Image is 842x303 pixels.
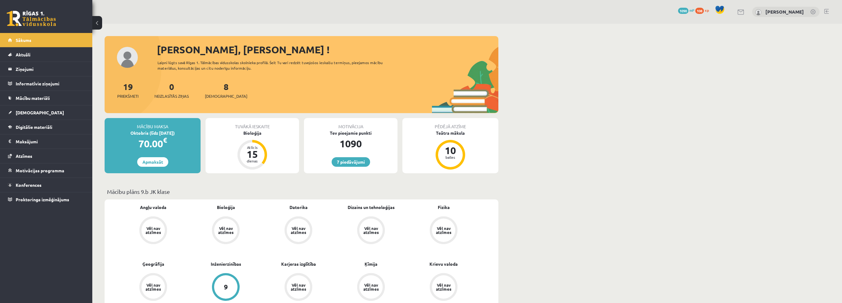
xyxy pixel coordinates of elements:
div: 10 [441,145,460,155]
div: Vēl nav atzīmes [145,283,162,291]
a: Dizains un tehnoloģijas [348,204,395,211]
span: Motivācijas programma [16,168,64,173]
div: Motivācija [304,118,397,130]
a: Vēl nav atzīmes [262,216,335,245]
div: Bioloģija [206,130,299,136]
a: 1090 mP [678,8,694,13]
a: Vēl nav atzīmes [407,216,480,245]
div: 9 [224,284,228,290]
a: 19Priekšmeti [117,81,138,99]
div: Vēl nav atzīmes [435,226,452,234]
a: Atzīmes [8,149,85,163]
a: Ķīmija [365,261,377,267]
div: Oktobris (līdz [DATE]) [105,130,201,136]
a: 8[DEMOGRAPHIC_DATA] [205,81,247,99]
span: Mācību materiāli [16,95,50,101]
span: Priekšmeti [117,93,138,99]
div: Tuvākā ieskaite [206,118,299,130]
div: Tev pieejamie punkti [304,130,397,136]
span: 1090 [678,8,688,14]
div: Vēl nav atzīmes [145,226,162,234]
a: Vēl nav atzīmes [335,216,407,245]
a: Mācību materiāli [8,91,85,105]
span: € [163,136,167,145]
a: Angļu valoda [140,204,166,211]
span: Konferences [16,182,42,188]
span: [DEMOGRAPHIC_DATA] [16,110,64,115]
p: Mācību plāns 9.b JK klase [107,187,496,196]
span: Atzīmes [16,153,32,159]
div: 15 [243,149,261,159]
div: Vēl nav atzīmes [290,283,307,291]
span: Aktuāli [16,52,30,57]
div: Laipni lūgts savā Rīgas 1. Tālmācības vidusskolas skolnieka profilā. Šeit Tu vari redzēt tuvojošo... [158,60,394,71]
a: Rīgas 1. Tālmācības vidusskola [7,11,56,26]
a: 108 xp [695,8,712,13]
span: Proktoringa izmēģinājums [16,197,69,202]
a: Vēl nav atzīmes [117,273,190,302]
a: Digitālie materiāli [8,120,85,134]
span: Neizlasītās ziņas [154,93,189,99]
div: Vēl nav atzīmes [290,226,307,234]
a: Vēl nav atzīmes [190,216,262,245]
legend: Ziņojumi [16,62,85,76]
a: Bioloģija Atlicis 15 dienas [206,130,299,170]
a: Konferences [8,178,85,192]
div: balles [441,155,460,159]
a: Sākums [8,33,85,47]
a: Motivācijas programma [8,163,85,178]
a: Fizika [438,204,450,211]
div: Vēl nav atzīmes [362,283,380,291]
img: Jānis Tāre [755,9,761,15]
a: Ziņojumi [8,62,85,76]
a: Proktoringa izmēģinājums [8,192,85,207]
legend: Maksājumi [16,134,85,149]
div: 1090 [304,136,397,151]
div: Pēdējā atzīme [402,118,498,130]
span: Digitālie materiāli [16,124,52,130]
span: Sākums [16,37,31,43]
a: Vēl nav atzīmes [117,216,190,245]
div: Mācību maksa [105,118,201,130]
a: Karjeras izglītība [281,261,316,267]
a: Ģeogrāfija [142,261,164,267]
a: Krievu valoda [429,261,458,267]
a: [PERSON_NAME] [765,9,804,15]
div: dienas [243,159,261,163]
legend: Informatīvie ziņojumi [16,76,85,91]
a: 7 piedāvājumi [332,157,370,167]
div: Vēl nav atzīmes [217,226,234,234]
div: Teātra māksla [402,130,498,136]
div: [PERSON_NAME], [PERSON_NAME] ! [157,42,498,57]
div: Vēl nav atzīmes [362,226,380,234]
a: 0Neizlasītās ziņas [154,81,189,99]
a: Maksājumi [8,134,85,149]
a: Apmaksāt [137,157,168,167]
span: 108 [695,8,704,14]
span: [DEMOGRAPHIC_DATA] [205,93,247,99]
div: Atlicis [243,145,261,149]
a: Bioloģija [217,204,235,211]
a: 9 [190,273,262,302]
a: Datorika [289,204,308,211]
a: Vēl nav atzīmes [335,273,407,302]
a: Vēl nav atzīmes [262,273,335,302]
a: Informatīvie ziņojumi [8,76,85,91]
a: Teātra māksla 10 balles [402,130,498,170]
a: Inženierzinības [211,261,241,267]
div: Vēl nav atzīmes [435,283,452,291]
div: 70.00 [105,136,201,151]
span: mP [689,8,694,13]
a: [DEMOGRAPHIC_DATA] [8,105,85,120]
a: Aktuāli [8,47,85,62]
span: xp [705,8,709,13]
a: Vēl nav atzīmes [407,273,480,302]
